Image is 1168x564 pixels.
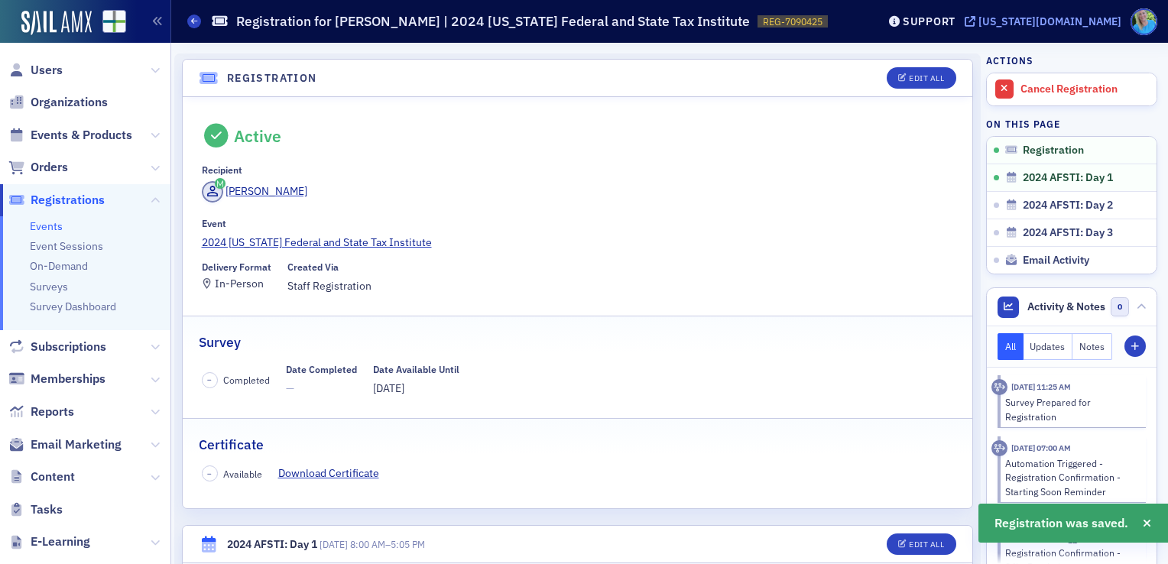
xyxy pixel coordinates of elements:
span: Staff Registration [287,278,371,294]
div: Event [202,218,226,229]
span: REG-7090425 [763,15,822,28]
span: Events & Products [31,127,132,144]
div: Delivery Format [202,261,271,273]
div: Cancel Registration [1020,83,1149,96]
img: SailAMX [21,11,92,35]
span: E-Learning [31,533,90,550]
button: All [998,333,1024,360]
span: 2024 AFSTI: Day 1 [1023,171,1113,185]
h2: Survey [199,332,241,352]
span: Completed [223,373,270,387]
a: Users [8,62,63,79]
span: 2024 AFSTI: Day 2 [1023,199,1113,212]
h4: On this page [986,117,1157,131]
button: Edit All [887,533,955,555]
div: 2024 AFSTI: Day 1 [227,536,317,553]
div: Active [234,126,281,146]
a: Registrations [8,192,105,209]
div: Automation Triggered - Registration Confirmation - Starting Soon Reminder [1005,456,1136,498]
span: 0 [1111,297,1130,316]
div: Date Completed [286,364,357,375]
a: Event Sessions [30,239,103,253]
button: Notes [1072,333,1112,360]
div: Survey Prepared for Registration [1005,395,1136,423]
span: Content [31,468,75,485]
time: 5:05 PM [391,538,425,550]
a: View Homepage [92,10,126,36]
a: 2024 [US_STATE] Federal and State Tax Institute [202,235,954,251]
a: Content [8,468,75,485]
div: [US_STATE][DOMAIN_NAME] [978,15,1121,28]
h4: Actions [986,53,1033,67]
span: Memberships [31,371,105,387]
a: Organizations [8,94,108,111]
span: Organizations [31,94,108,111]
a: Subscriptions [8,339,106,355]
time: 11/8/2024 11:25 AM [1011,381,1071,392]
span: – [320,538,425,550]
span: Registration [1023,144,1084,157]
span: Users [31,62,63,79]
a: [PERSON_NAME] [202,181,308,203]
div: [PERSON_NAME] [225,183,307,199]
span: Activity & Notes [1027,299,1105,315]
span: [DATE] [373,381,404,395]
div: Recipient [202,164,242,176]
a: Memberships [8,371,105,387]
span: – [207,468,212,479]
a: Tasks [8,501,63,518]
span: — [286,381,357,397]
span: Tasks [31,501,63,518]
h4: Registration [227,70,317,86]
a: Email Marketing [8,436,122,453]
div: Activity [991,379,1007,395]
div: Support [903,15,955,28]
div: Created Via [287,261,339,273]
span: Orders [31,159,68,176]
time: 8:00 AM [350,538,385,550]
a: Surveys [30,280,68,293]
a: Events & Products [8,127,132,144]
span: Email Activity [1023,254,1089,267]
span: Profile [1131,8,1157,35]
div: In-Person [215,280,264,288]
span: Subscriptions [31,339,106,355]
button: Edit All [887,67,955,89]
span: Registrations [31,192,105,209]
span: [DATE] [320,538,348,550]
a: E-Learning [8,533,90,550]
div: Edit All [909,74,944,83]
span: Reports [31,404,74,420]
span: – [207,374,212,385]
div: Date Available Until [373,364,459,375]
a: Reports [8,404,74,420]
a: Download Certificate [278,465,391,481]
button: Updates [1024,333,1073,360]
h2: Certificate [199,435,264,455]
h1: Registration for [PERSON_NAME] | 2024 [US_STATE] Federal and State Tax Institute [236,12,750,31]
button: [US_STATE][DOMAIN_NAME] [965,16,1127,27]
a: Orders [8,159,68,176]
span: Available [223,467,262,481]
a: Survey Dashboard [30,300,116,313]
div: Activity [991,440,1007,456]
span: Registration was saved. [994,514,1128,533]
a: On-Demand [30,259,88,273]
a: Events [30,219,63,233]
img: SailAMX [102,10,126,34]
div: Edit All [909,540,944,549]
time: 11/6/2024 07:00 AM [1011,442,1071,453]
a: Cancel Registration [987,73,1157,105]
span: Email Marketing [31,436,122,453]
span: 2024 AFSTI: Day 3 [1023,226,1113,240]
